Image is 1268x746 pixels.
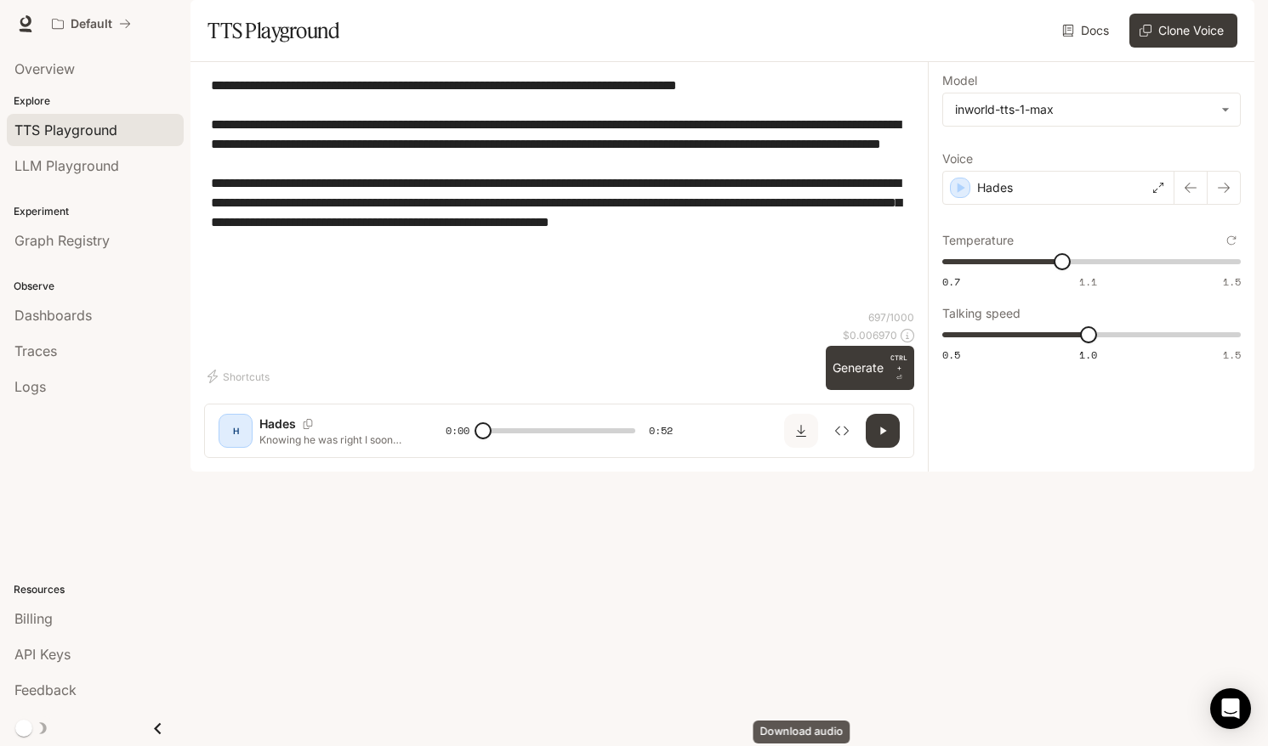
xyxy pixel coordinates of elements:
[942,75,977,87] p: Model
[1223,348,1241,362] span: 1.5
[942,153,973,165] p: Voice
[296,419,320,429] button: Copy Voice ID
[1222,231,1241,250] button: Reset to default
[942,348,960,362] span: 0.5
[942,308,1021,319] p: Talking speed
[259,415,296,432] p: Hades
[1079,348,1097,362] span: 1.0
[826,346,914,390] button: GenerateCTRL +⏎
[784,414,818,448] button: Download audio
[955,101,1213,118] div: inworld-tts-1-max
[259,432,405,447] p: Knowing he was right I soon left and went home. A few hours later though, he called me up. "You n...
[222,417,249,444] div: H
[208,14,339,48] h1: TTS Playground
[942,235,1014,246] p: Temperature
[649,422,673,439] span: 0:52
[1079,274,1097,289] span: 1.1
[1059,14,1116,48] a: Docs
[942,274,960,289] span: 0.7
[825,414,859,448] button: Inspect
[890,353,907,373] p: CTRL +
[1129,14,1237,48] button: Clone Voice
[943,93,1240,126] div: inworld-tts-1-max
[1210,688,1251,729] div: Open Intercom Messenger
[71,17,112,31] p: Default
[1223,274,1241,289] span: 1.5
[890,353,907,383] p: ⏎
[753,721,850,743] div: Download audio
[977,179,1013,196] p: Hades
[44,7,139,41] button: All workspaces
[446,422,469,439] span: 0:00
[204,363,276,390] button: Shortcuts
